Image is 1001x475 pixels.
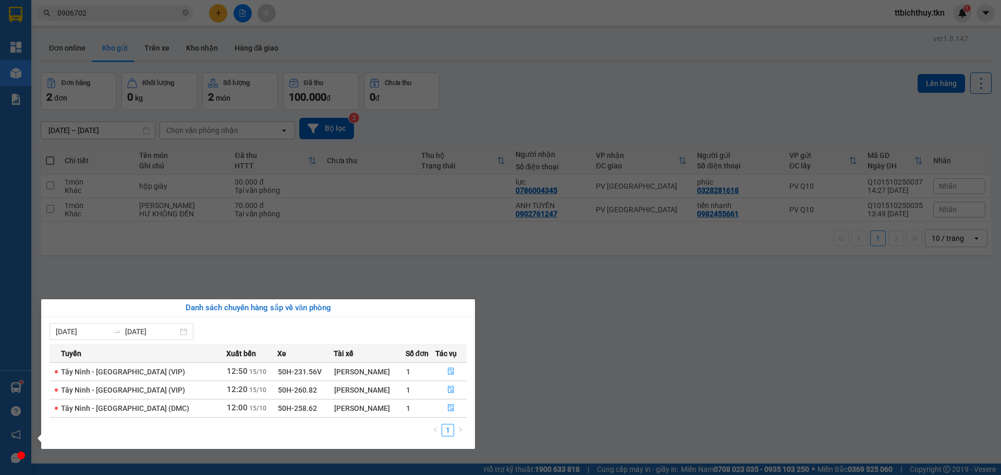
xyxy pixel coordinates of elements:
[406,404,410,412] span: 1
[406,368,410,376] span: 1
[249,368,266,375] span: 15/10
[113,327,121,336] span: to
[457,427,463,433] span: right
[454,424,467,436] li: Next Page
[454,424,467,436] button: right
[429,424,442,436] button: left
[278,404,317,412] span: 50H-258.62
[406,386,410,394] span: 1
[429,424,442,436] li: Previous Page
[435,348,457,359] span: Tác vụ
[249,386,266,394] span: 15/10
[56,326,108,337] input: Từ ngày
[227,385,248,394] span: 12:20
[436,400,466,417] button: file-done
[447,404,455,412] span: file-done
[13,13,65,65] img: logo.jpg
[334,366,405,377] div: [PERSON_NAME]
[334,348,353,359] span: Tài xế
[334,403,405,414] div: [PERSON_NAME]
[227,403,248,412] span: 12:00
[249,405,266,412] span: 15/10
[334,384,405,396] div: [PERSON_NAME]
[436,363,466,380] button: file-done
[447,386,455,394] span: file-done
[61,368,185,376] span: Tây Ninh - [GEOGRAPHIC_DATA] (VIP)
[227,367,248,376] span: 12:50
[97,39,436,52] li: Hotline: 1900 8153
[432,427,438,433] span: left
[436,382,466,398] button: file-done
[97,26,436,39] li: [STREET_ADDRESS][PERSON_NAME]. [GEOGRAPHIC_DATA], Tỉnh [GEOGRAPHIC_DATA]
[278,368,322,376] span: 50H-231.56V
[61,348,81,359] span: Tuyến
[447,368,455,376] span: file-done
[61,404,189,412] span: Tây Ninh - [GEOGRAPHIC_DATA] (DMC)
[277,348,286,359] span: Xe
[50,302,467,314] div: Danh sách chuyến hàng sắp về văn phòng
[113,327,121,336] span: swap-right
[125,326,178,337] input: Đến ngày
[406,348,429,359] span: Số đơn
[61,386,185,394] span: Tây Ninh - [GEOGRAPHIC_DATA] (VIP)
[13,76,96,93] b: GỬI : PV Q10
[278,386,317,394] span: 50H-260.82
[226,348,256,359] span: Xuất bến
[442,424,454,436] a: 1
